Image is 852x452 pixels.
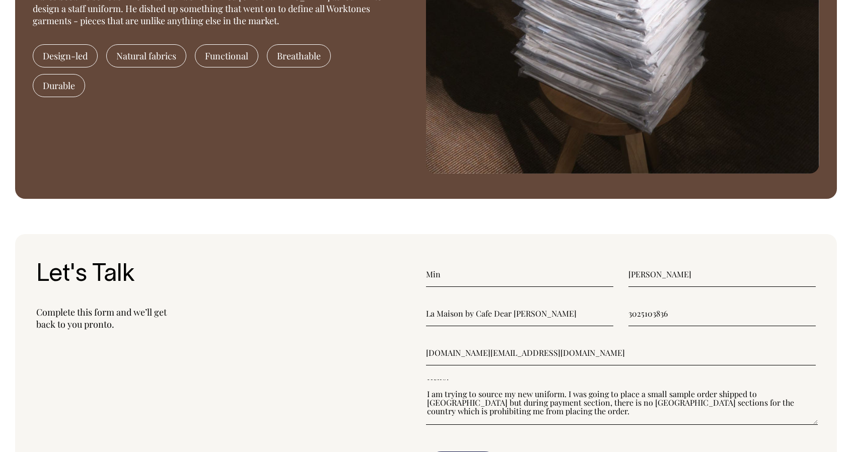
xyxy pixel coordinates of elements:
[195,44,258,67] span: Functional
[33,44,98,67] span: Design-led
[426,340,816,365] input: Email (required)
[628,301,816,326] input: Phone (required)
[106,44,186,67] span: Natural fabrics
[36,262,426,288] h3: Let's Talk
[628,262,816,287] input: Last name (required)
[33,74,85,97] span: Durable
[267,44,331,67] span: Breathable
[36,306,426,330] p: Complete this form and we’ll get back to you pronto.
[426,262,613,287] input: First name (required)
[426,301,613,326] input: Business name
